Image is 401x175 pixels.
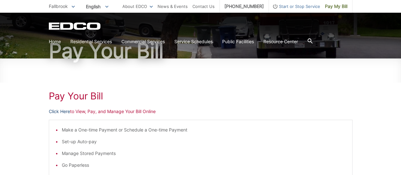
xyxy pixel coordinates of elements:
[62,138,346,145] li: Set-up Auto-pay
[222,38,254,45] a: Public Facilities
[49,3,68,9] span: Fallbrook
[70,38,112,45] a: Residential Services
[49,108,70,115] a: Click Here
[122,3,153,10] a: About EDCO
[49,22,101,30] a: EDCD logo. Return to the homepage.
[49,41,352,61] h1: Pay Your Bill
[62,126,346,133] li: Make a One-time Payment or Schedule a One-time Payment
[62,150,346,157] li: Manage Stored Payments
[81,1,113,12] span: English
[158,3,188,10] a: News & Events
[121,38,165,45] a: Commercial Services
[192,3,215,10] a: Contact Us
[49,38,61,45] a: Home
[49,108,352,115] p: to View, Pay, and Manage Your Bill Online
[174,38,213,45] a: Service Schedules
[325,3,347,10] span: Pay My Bill
[263,38,298,45] a: Resource Center
[62,162,346,169] li: Go Paperless
[49,90,352,102] h1: Pay Your Bill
